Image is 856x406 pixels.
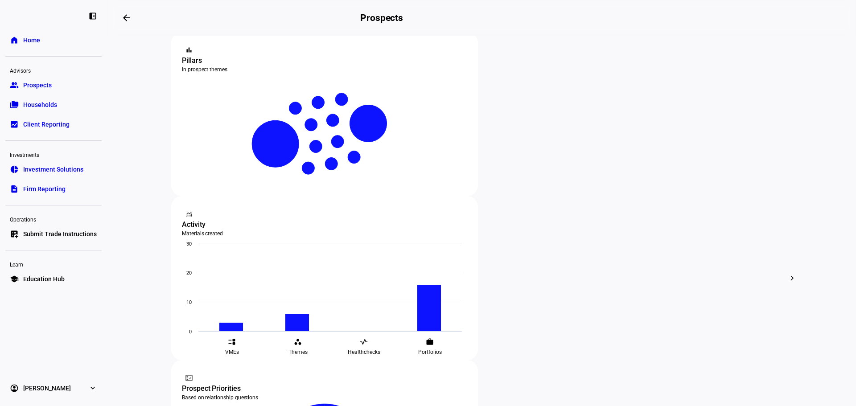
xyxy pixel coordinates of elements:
[5,96,102,114] a: folder_copyHouseholds
[426,338,434,346] eth-mat-symbol: work
[185,209,193,218] mat-icon: monitoring
[10,165,19,174] eth-mat-symbol: pie_chart
[10,36,19,45] eth-mat-symbol: home
[5,31,102,49] a: homeHome
[5,64,102,76] div: Advisors
[10,185,19,193] eth-mat-symbol: description
[10,120,19,129] eth-mat-symbol: bid_landscape
[5,148,102,160] div: Investments
[88,12,97,21] eth-mat-symbol: left_panel_close
[23,275,65,283] span: Education Hub
[23,165,83,174] span: Investment Solutions
[182,55,467,66] div: Pillars
[182,394,467,401] div: Based on relationship questions
[228,338,236,346] eth-mat-symbol: event_list
[5,180,102,198] a: descriptionFirm Reporting
[5,258,102,270] div: Learn
[185,45,193,54] mat-icon: bar_chart
[10,230,19,238] eth-mat-symbol: list_alt_add
[182,230,467,237] div: Materials created
[23,100,57,109] span: Households
[10,100,19,109] eth-mat-symbol: folder_copy
[186,241,192,247] text: 30
[182,383,467,394] div: Prospect Priorities
[418,349,442,356] span: Portfolios
[10,81,19,90] eth-mat-symbol: group
[182,219,467,230] div: Activity
[787,273,798,283] mat-icon: chevron_right
[23,384,71,393] span: [PERSON_NAME]
[23,230,97,238] span: Submit Trade Instructions
[185,373,193,382] mat-icon: fact_check
[186,270,192,276] text: 20
[5,115,102,133] a: bid_landscapeClient Reporting
[186,299,192,305] text: 10
[360,12,403,23] h2: Prospects
[88,384,97,393] eth-mat-symbol: expand_more
[23,120,70,129] span: Client Reporting
[288,349,308,356] span: Themes
[23,81,52,90] span: Prospects
[348,349,380,356] span: Healthchecks
[10,384,19,393] eth-mat-symbol: account_circle
[5,213,102,225] div: Operations
[360,338,368,346] eth-mat-symbol: vital_signs
[189,329,192,335] text: 0
[23,185,66,193] span: Firm Reporting
[5,160,102,178] a: pie_chartInvestment Solutions
[10,275,19,283] eth-mat-symbol: school
[294,338,302,346] eth-mat-symbol: workspaces
[23,36,40,45] span: Home
[182,66,467,73] div: In prospect themes
[225,349,239,356] span: VMEs
[5,76,102,94] a: groupProspects
[121,12,132,23] mat-icon: arrow_backwards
